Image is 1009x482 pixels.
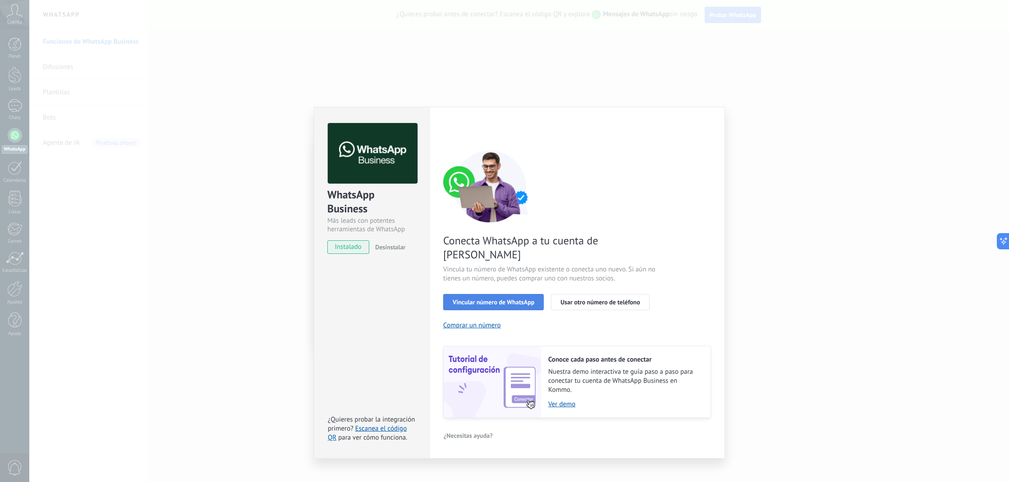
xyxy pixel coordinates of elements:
[548,355,702,364] h2: Conoce cada paso antes de conectar
[338,433,407,442] span: para ver cómo funciona.
[328,123,417,184] img: logo_main.png
[443,294,544,310] button: Vincular número de WhatsApp
[551,294,649,310] button: Usar otro número de teléfono
[443,429,493,442] button: ¿Necesitas ayuda?
[327,216,416,234] div: Más leads con potentes herramientas de WhatsApp
[371,240,405,254] button: Desinstalar
[328,424,407,442] a: Escanea el código QR
[328,415,415,433] span: ¿Quieres probar la integración primero?
[443,321,501,330] button: Comprar un número
[560,299,640,305] span: Usar otro número de teléfono
[453,299,534,305] span: Vincular número de WhatsApp
[548,400,702,409] a: Ver demo
[548,367,702,395] span: Nuestra demo interactiva te guía paso a paso para conectar tu cuenta de WhatsApp Business en Kommo.
[328,240,369,254] span: instalado
[327,188,416,216] div: WhatsApp Business
[443,150,538,222] img: connect number
[375,243,405,251] span: Desinstalar
[443,265,658,283] span: Vincula tu número de WhatsApp existente o conecta uno nuevo. Si aún no tienes un número, puedes c...
[443,234,658,262] span: Conecta WhatsApp a tu cuenta de [PERSON_NAME]
[444,432,493,439] span: ¿Necesitas ayuda?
